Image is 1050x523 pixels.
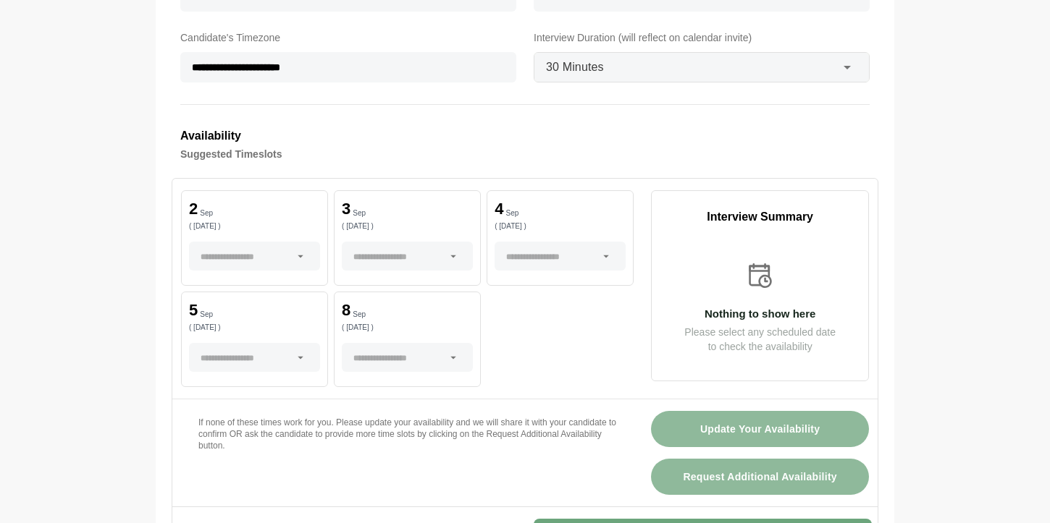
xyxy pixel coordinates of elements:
[495,223,626,230] p: ( [DATE] )
[651,459,869,495] button: Request Additional Availability
[651,411,869,447] button: Update Your Availability
[745,260,776,291] img: calender
[546,58,604,77] span: 30 Minutes
[342,324,473,331] p: ( [DATE] )
[652,308,868,319] p: Nothing to show here
[505,210,518,217] p: Sep
[495,201,503,217] p: 4
[200,210,213,217] p: Sep
[353,210,366,217] p: Sep
[189,223,320,230] p: ( [DATE] )
[342,201,350,217] p: 3
[342,302,350,318] p: 8
[189,201,198,217] p: 2
[652,208,868,226] p: Interview Summary
[180,127,870,145] h3: Availability
[353,311,366,318] p: Sep
[200,311,213,318] p: Sep
[198,417,616,451] p: If none of these times work for you. Please update your availability and we will share it with yo...
[342,223,473,230] p: ( [DATE] )
[180,29,516,46] label: Candidate's Timezone
[189,324,320,331] p: ( [DATE] )
[534,29,870,46] label: Interview Duration (will reflect on calendar invite)
[189,302,198,318] p: 5
[652,325,868,354] p: Please select any scheduled date to check the availability
[180,145,870,163] h4: Suggested Timeslots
